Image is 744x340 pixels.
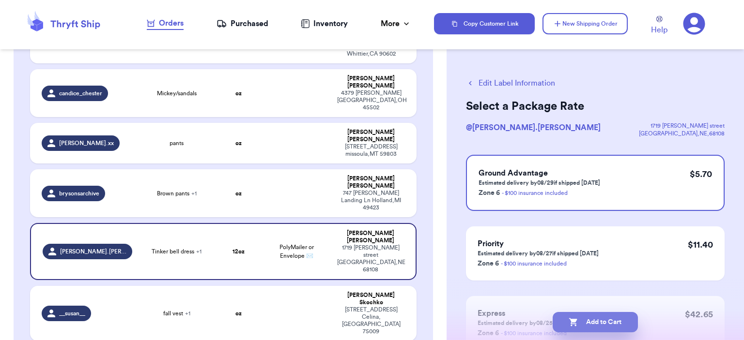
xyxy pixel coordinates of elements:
div: [STREET_ADDRESS] missoula , MT 59803 [337,143,405,158]
button: New Shipping Order [542,13,628,34]
button: Add to Cart [553,312,638,332]
div: Orders [147,17,184,29]
a: Orders [147,17,184,30]
div: [STREET_ADDRESS] Celina , [GEOGRAPHIC_DATA] 75009 [337,306,405,335]
a: Help [651,16,667,36]
button: Copy Customer Link [434,13,535,34]
div: 1719 [PERSON_NAME] street [GEOGRAPHIC_DATA] , NE 68108 [337,244,404,273]
span: Mickey/sandals [157,89,197,97]
span: Help [651,24,667,36]
span: [PERSON_NAME].xx [59,139,114,147]
a: Purchased [217,18,268,30]
span: Tinker bell dress [152,248,201,255]
button: Edit Label Information [466,77,555,89]
span: candice_chester [59,89,102,97]
div: [GEOGRAPHIC_DATA] , NE , 68108 [639,130,725,137]
p: $ 5.70 [690,167,712,181]
span: Zone 6 [478,260,499,267]
span: + 1 [185,310,190,316]
strong: oz [235,191,242,196]
div: More [381,18,411,30]
strong: oz [235,310,242,316]
a: - $100 insurance included [501,261,567,266]
div: [PERSON_NAME] Skochko [337,292,405,306]
div: [PERSON_NAME] [PERSON_NAME] [337,129,405,143]
span: PolyMailer or Envelope ✉️ [279,244,314,259]
span: Priority [478,240,504,248]
div: 747 [PERSON_NAME] Landing Ln Holland , MI 49423 [337,190,405,211]
span: fall vest [163,310,190,317]
span: Ground Advantage [479,169,548,177]
a: - $100 insurance included [502,190,568,196]
span: brysonsarchive [59,190,99,197]
strong: 12 oz [232,249,245,254]
div: [PERSON_NAME] [PERSON_NAME] [337,75,405,89]
div: [PERSON_NAME] [PERSON_NAME] [337,175,405,190]
div: 1719 [PERSON_NAME] street [639,122,725,130]
p: $ 11.40 [688,238,713,251]
span: __susan__ [59,310,85,317]
span: Brown pants [157,190,197,197]
span: + 1 [191,191,197,196]
span: @ [PERSON_NAME].[PERSON_NAME] [466,124,601,132]
h2: Select a Package Rate [466,99,725,114]
div: 4379 [PERSON_NAME] [GEOGRAPHIC_DATA] , OH 45502 [337,89,405,111]
p: Estimated delivery by 08/29 if shipped [DATE] [479,179,600,187]
strong: oz [235,90,242,96]
strong: oz [235,140,242,146]
span: + 1 [196,249,201,254]
p: Estimated delivery by 08/27 if shipped [DATE] [478,250,599,257]
div: [PERSON_NAME] [PERSON_NAME] [337,230,404,244]
span: Zone 6 [479,190,500,196]
span: pants [170,139,184,147]
a: Inventory [301,18,348,30]
span: [PERSON_NAME].[PERSON_NAME] [60,248,127,255]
